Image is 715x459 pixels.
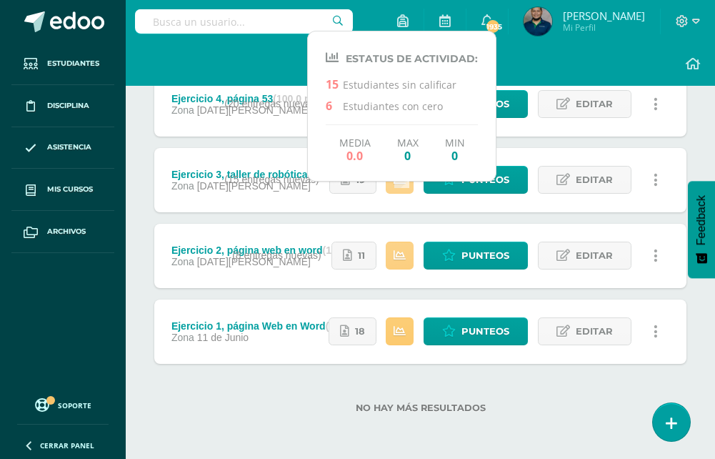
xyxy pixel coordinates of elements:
[576,318,613,345] span: Editar
[171,320,375,332] div: Ejercicio 1, página Web en Word
[47,226,86,237] span: Archivos
[326,98,478,113] p: Estudiantes con cero
[576,91,613,117] span: Editar
[11,169,114,211] a: Mis cursos
[424,317,528,345] a: Punteos
[563,21,645,34] span: Mi Perfil
[197,104,311,116] span: [DATE][PERSON_NAME]
[576,242,613,269] span: Editar
[695,195,708,245] span: Feedback
[40,440,94,450] span: Cerrar panel
[58,400,91,410] span: Soporte
[339,149,371,162] span: 0.0
[397,137,419,162] div: Max
[563,9,645,23] span: [PERSON_NAME]
[524,7,552,36] img: d8373e4dfd60305494891825aa241832.png
[11,43,114,85] a: Estudiantes
[331,242,376,270] a: 11
[171,245,372,256] div: Ejercicio 2, página web en word
[171,169,357,180] div: Ejercicio 3, taller de robótica
[47,142,91,153] span: Asistencia
[445,149,465,162] span: 0
[47,58,99,69] span: Estudiantes
[339,137,371,162] div: Media
[485,19,501,34] span: 1935
[326,51,478,65] h4: Estatus de Actividad:
[355,318,365,345] span: 18
[197,256,311,267] span: [DATE][PERSON_NAME]
[135,9,353,34] input: Busca un usuario...
[326,98,343,112] span: 6
[445,137,465,162] div: Min
[171,256,194,267] span: Zona
[154,403,686,413] label: No hay más resultados
[197,180,311,192] span: [DATE][PERSON_NAME]
[461,242,509,269] span: Punteos
[326,76,343,91] span: 15
[17,395,109,414] a: Soporte
[171,93,323,104] div: Ejercicio 4, página 53
[11,211,114,253] a: Archivos
[326,76,478,92] p: Estudiantes sin calificar
[461,318,509,345] span: Punteos
[197,332,249,343] span: 11 de Junio
[358,242,365,269] span: 11
[11,127,114,169] a: Asistencia
[576,167,613,193] span: Editar
[397,149,419,162] span: 0
[171,180,194,192] span: Zona
[11,85,114,127] a: Disciplina
[47,184,93,195] span: Mis cursos
[329,317,376,345] a: 18
[47,100,89,112] span: Disciplina
[424,242,528,270] a: Punteos
[688,181,715,278] button: Feedback - Mostrar encuesta
[171,104,194,116] span: Zona
[171,332,194,343] span: Zona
